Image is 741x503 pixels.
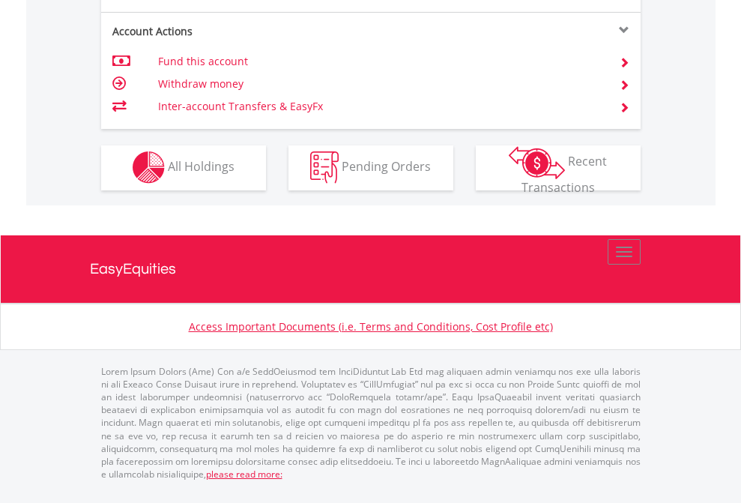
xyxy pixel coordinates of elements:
[101,145,266,190] button: All Holdings
[133,151,165,184] img: holdings-wht.png
[158,50,601,73] td: Fund this account
[509,146,565,179] img: transactions-zar-wht.png
[101,24,371,39] div: Account Actions
[168,158,235,175] span: All Holdings
[158,73,601,95] td: Withdraw money
[342,158,431,175] span: Pending Orders
[206,468,282,481] a: please read more:
[476,145,641,190] button: Recent Transactions
[101,365,641,481] p: Lorem Ipsum Dolors (Ame) Con a/e SeddOeiusmod tem InciDiduntut Lab Etd mag aliquaen admin veniamq...
[288,145,453,190] button: Pending Orders
[189,319,553,334] a: Access Important Documents (i.e. Terms and Conditions, Cost Profile etc)
[90,235,652,303] a: EasyEquities
[158,95,601,118] td: Inter-account Transfers & EasyFx
[521,153,608,196] span: Recent Transactions
[310,151,339,184] img: pending_instructions-wht.png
